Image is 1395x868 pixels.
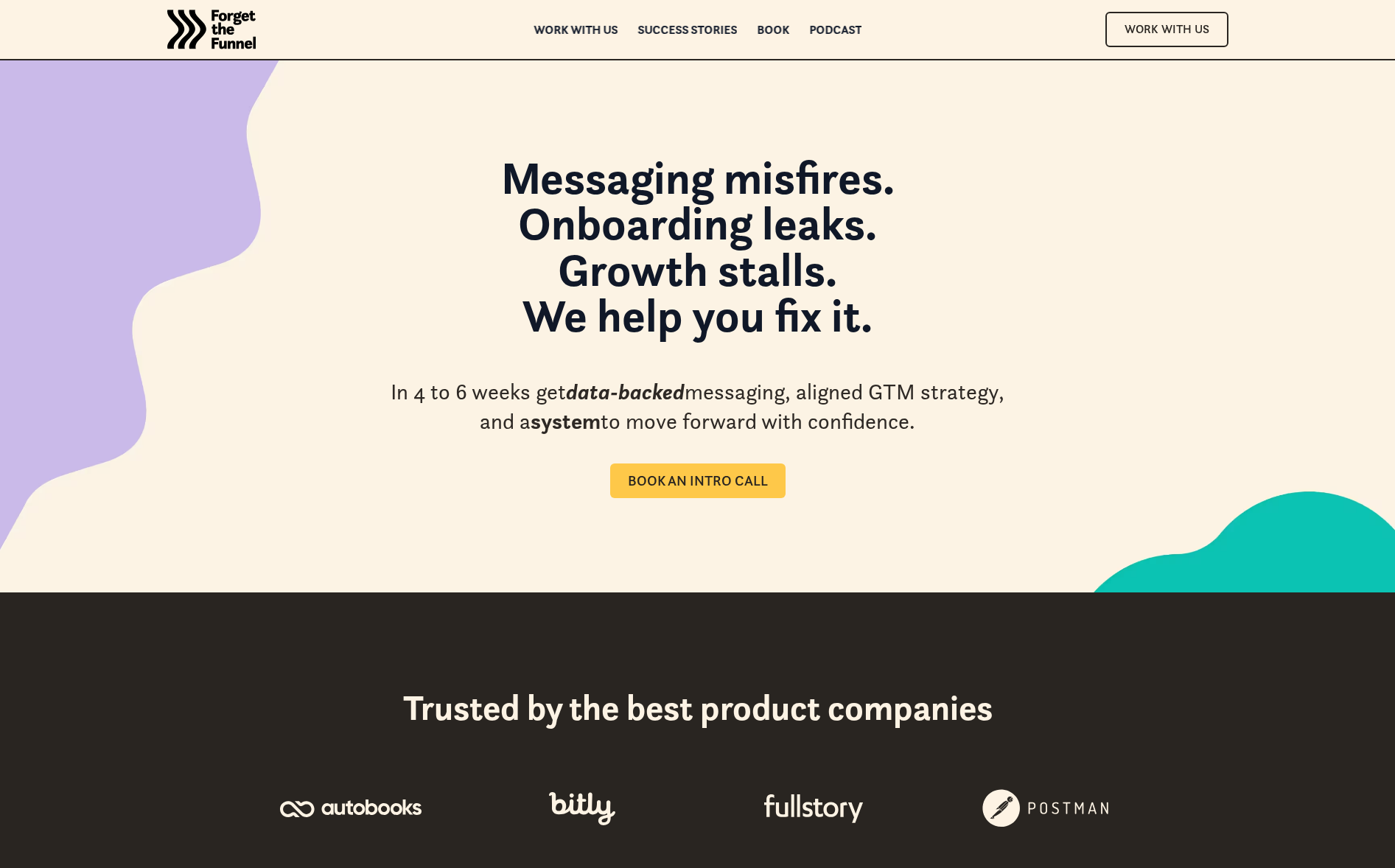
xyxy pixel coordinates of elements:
a: Work With Us [1105,12,1228,46]
a: Book [757,24,789,35]
a: Podcast [809,24,861,35]
h2: Trusted by the best product companies [403,687,993,729]
em: data-backed [566,378,685,405]
div: Book an intro call [628,472,768,489]
a: Work with us [534,24,618,35]
strong: Messaging misfires. Onboarding leaks. Growth stalls. We help you fix it. [501,149,895,344]
strong: system [531,407,601,435]
a: Success Stories [637,24,737,35]
a: Book an intro call [610,463,786,498]
div: In 4 to 6 weeks get messaging, aligned GTM strategy, and a to move forward with confidence. [385,377,1011,437]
